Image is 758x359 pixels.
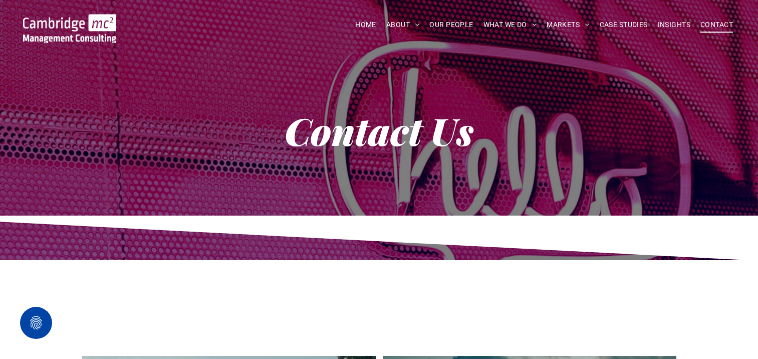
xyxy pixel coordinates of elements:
[542,17,594,33] a: MARKETS
[595,17,653,33] a: CASE STUDIES
[695,17,738,33] a: CONTACT
[285,105,422,155] strong: Contact
[478,17,542,33] a: WHAT WE DO
[430,105,473,155] strong: Us
[381,17,425,33] a: ABOUT
[424,17,478,33] a: OUR PEOPLE
[350,17,381,33] a: HOME
[653,17,695,33] a: INSIGHTS
[23,14,116,43] img: Go to Homepage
